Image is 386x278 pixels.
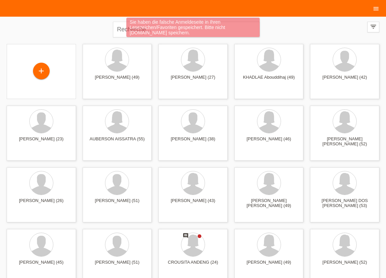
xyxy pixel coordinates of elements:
div: CROUSITA ANDENG (24) [164,260,222,270]
div: [PERSON_NAME] (38) [164,136,222,147]
div: Sie haben die falsche Anmeldeseite in Ihren Lesezeichen/Favoriten gespeichert. Bitte nicht [DOMAI... [126,18,260,37]
div: [PERSON_NAME] DOS [PERSON_NAME] (53) [315,198,374,209]
div: [PERSON_NAME] (42) [315,75,374,85]
div: KHADLAE Abouddihaj (49) [240,75,298,85]
div: [PERSON_NAME] (52) [315,260,374,270]
div: [PERSON_NAME] (49) [240,260,298,270]
div: [PERSON_NAME] (49) [88,75,147,85]
i: filter_list [370,23,377,30]
div: [PERSON_NAME] (51) [88,198,147,209]
div: Enregistrer le client [33,65,49,77]
div: [PERSON_NAME] (23) [12,136,71,147]
i: menu [373,5,379,12]
div: [PERSON_NAME] (51) [88,260,147,270]
div: [PERSON_NAME] (46) [240,136,298,147]
div: [PERSON_NAME] (26) [12,198,71,209]
div: Nouveau commentaire [183,233,189,240]
div: [PERSON_NAME] (27) [164,75,222,85]
i: comment [183,233,189,239]
a: menu [369,6,383,10]
div: AUBERSON AISSATRA (55) [88,136,147,147]
div: [PERSON_NAME] (43) [164,198,222,209]
div: [PERSON_NAME] (45) [12,260,71,270]
div: [PERSON_NAME] [PERSON_NAME] (52) [315,136,374,147]
div: [PERSON_NAME] [PERSON_NAME] (49) [240,198,298,209]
